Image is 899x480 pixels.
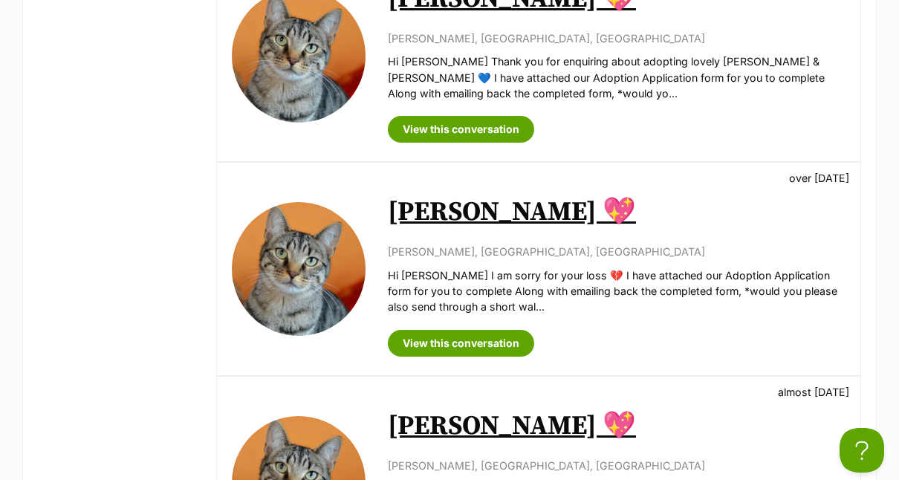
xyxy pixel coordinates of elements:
[388,30,846,46] p: [PERSON_NAME], [GEOGRAPHIC_DATA], [GEOGRAPHIC_DATA]
[388,458,846,473] p: [PERSON_NAME], [GEOGRAPHIC_DATA], [GEOGRAPHIC_DATA]
[388,409,636,443] a: [PERSON_NAME] 💖
[388,195,636,229] a: [PERSON_NAME] 💖
[388,53,846,101] p: Hi [PERSON_NAME] Thank you for enquiring about adopting lovely [PERSON_NAME] & [PERSON_NAME] 💙 I ...
[840,428,884,473] iframe: Help Scout Beacon - Open
[789,170,849,186] p: over [DATE]
[388,330,534,357] a: View this conversation
[388,116,534,143] a: View this conversation
[388,267,846,315] p: Hi [PERSON_NAME] I am sorry for your loss 💔 I have attached our Adoption Application form for you...
[778,384,849,400] p: almost [DATE]
[388,244,846,259] p: [PERSON_NAME], [GEOGRAPHIC_DATA], [GEOGRAPHIC_DATA]
[232,202,366,336] img: Hudson 💖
